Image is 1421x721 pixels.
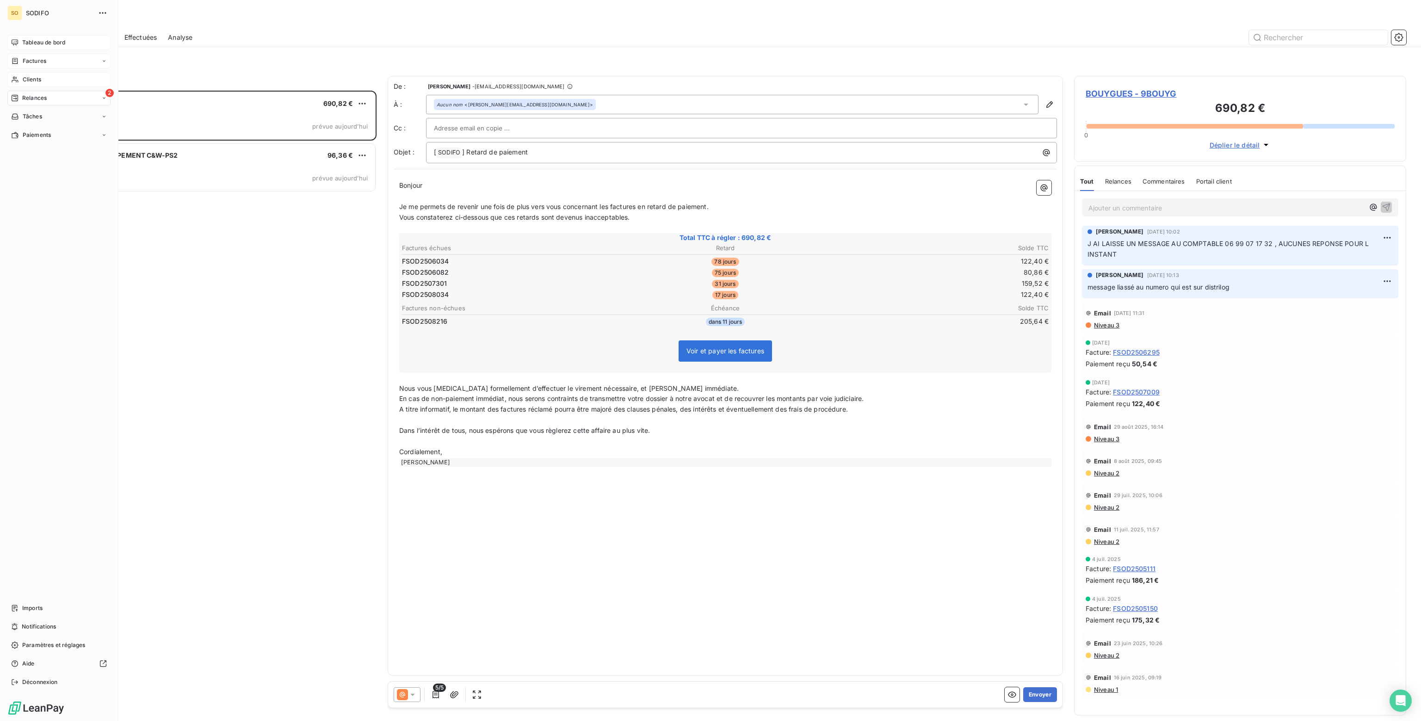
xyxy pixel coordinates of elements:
[402,268,449,277] span: FSOD2506082
[437,148,462,158] span: SODIFO
[834,316,1049,327] td: 205,64 €
[402,303,617,313] th: Factures non-échues
[434,148,436,156] span: [
[399,405,848,413] span: A titre informatif, le montant des factures réclamé pourra être majoré des clauses pénales, des i...
[399,203,709,210] span: Je me permets de revenir une fois de plus vers vous concernant les factures en retard de paiement.
[1092,380,1110,385] span: [DATE]
[1093,504,1119,511] span: Niveau 2
[22,38,65,47] span: Tableau de bord
[686,347,764,355] span: Voir et payer les factures
[22,659,35,668] span: Aide
[1092,596,1121,602] span: 4 juil. 2025
[399,394,864,402] span: En cas de non-paiement immédiat, nous serons contraints de transmettre votre dossier à notre avoc...
[834,303,1049,313] th: Solde TTC
[1094,492,1111,499] span: Email
[44,91,377,721] div: grid
[327,151,353,159] span: 96,36 €
[1093,686,1118,693] span: Niveau 1
[834,267,1049,277] td: 80,86 €
[1207,140,1274,150] button: Déplier le détail
[7,656,111,671] a: Aide
[1094,309,1111,317] span: Email
[1086,575,1130,585] span: Paiement reçu
[834,243,1049,253] th: Solde TTC
[394,82,426,91] span: De :
[23,75,41,84] span: Clients
[1093,435,1119,443] span: Niveau 3
[22,94,47,102] span: Relances
[1094,674,1111,681] span: Email
[1113,564,1155,573] span: FSOD2505111
[1132,399,1160,408] span: 122,40 €
[834,290,1049,300] td: 122,40 €
[1114,310,1145,316] span: [DATE] 11:31
[1114,458,1162,464] span: 8 août 2025, 09:45
[1249,30,1388,45] input: Rechercher
[1092,556,1121,562] span: 4 juil. 2025
[1086,87,1395,100] span: BOUYGUES - 9BOUYG
[1080,178,1094,185] span: Tout
[1092,340,1110,345] span: [DATE]
[22,641,85,649] span: Paramètres et réglages
[394,100,426,109] label: À :
[1086,564,1111,573] span: Facture :
[1086,604,1111,613] span: Facture :
[23,57,46,65] span: Factures
[1132,615,1160,625] span: 175,32 €
[1114,641,1163,646] span: 23 juin 2025, 10:26
[706,318,745,326] span: dans 11 jours
[712,280,738,288] span: 31 jours
[124,33,157,42] span: Effectuées
[168,33,192,42] span: Analyse
[401,233,1050,242] span: Total TTC à régler : 690,82 €
[1390,690,1412,712] div: Open Intercom Messenger
[402,316,617,327] td: FSOD2508216
[1094,526,1111,533] span: Email
[399,213,630,221] span: Vous constaterez ci-dessous que ces retards sont devenus inacceptables.
[1086,399,1130,408] span: Paiement reçu
[1114,493,1162,498] span: 29 juil. 2025, 10:06
[26,9,93,17] span: SODIFO
[1093,321,1119,329] span: Niveau 3
[394,148,414,156] span: Objet :
[1086,347,1111,357] span: Facture :
[433,684,446,692] span: 5/5
[22,604,43,612] span: Imports
[834,256,1049,266] td: 122,40 €
[712,269,739,277] span: 75 jours
[22,678,58,686] span: Déconnexion
[402,279,447,288] span: FSOD2507301
[1132,359,1157,369] span: 50,54 €
[1084,131,1088,139] span: 0
[1196,178,1232,185] span: Portail client
[1113,387,1160,397] span: FSOD2507009
[23,131,51,139] span: Paiements
[7,701,65,715] img: Logo LeanPay
[399,384,739,392] span: Nous vous [MEDICAL_DATA] formellement d’effectuer le virement nécessaire, et [PERSON_NAME] immédi...
[618,243,833,253] th: Retard
[1147,272,1179,278] span: [DATE] 10:13
[1143,178,1185,185] span: Commentaires
[105,89,114,97] span: 2
[1096,228,1143,236] span: [PERSON_NAME]
[712,291,738,299] span: 17 jours
[1087,240,1371,258] span: J AI LAISSE UN MESSAGE AU COMPTABLE 06 99 07 17 32 , AUCUNES REPONSE POUR L INSTANT
[1105,178,1131,185] span: Relances
[1094,457,1111,465] span: Email
[1094,640,1111,647] span: Email
[399,181,422,189] span: Bonjour
[1093,538,1119,545] span: Niveau 2
[65,151,178,159] span: B.P.I. C/O GROUPEMENT C&W-PS2
[428,84,470,89] span: [PERSON_NAME]
[1093,469,1119,477] span: Niveau 2
[1114,527,1159,532] span: 11 juil. 2025, 11:57
[312,174,368,182] span: prévue aujourd’hui
[1094,423,1111,431] span: Email
[312,123,368,130] span: prévue aujourd’hui
[23,112,42,121] span: Tâches
[1132,575,1159,585] span: 186,21 €
[1210,140,1260,150] span: Déplier le détail
[711,258,739,266] span: 78 jours
[1114,424,1164,430] span: 29 août 2025, 16:14
[834,278,1049,289] td: 159,52 €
